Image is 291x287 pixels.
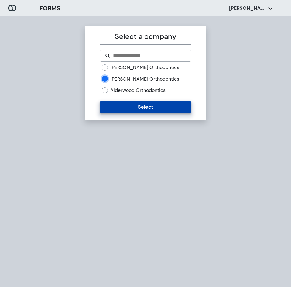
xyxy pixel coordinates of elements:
label: Alderwood Orthodontics [110,87,166,94]
h3: FORMS [39,4,60,13]
button: Select [100,101,191,113]
p: Select a company [100,31,191,42]
input: Search [112,52,186,59]
p: [PERSON_NAME] [229,5,265,12]
label: [PERSON_NAME] Orthodontics [110,64,179,71]
label: [PERSON_NAME] Orthodontics [110,76,179,82]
